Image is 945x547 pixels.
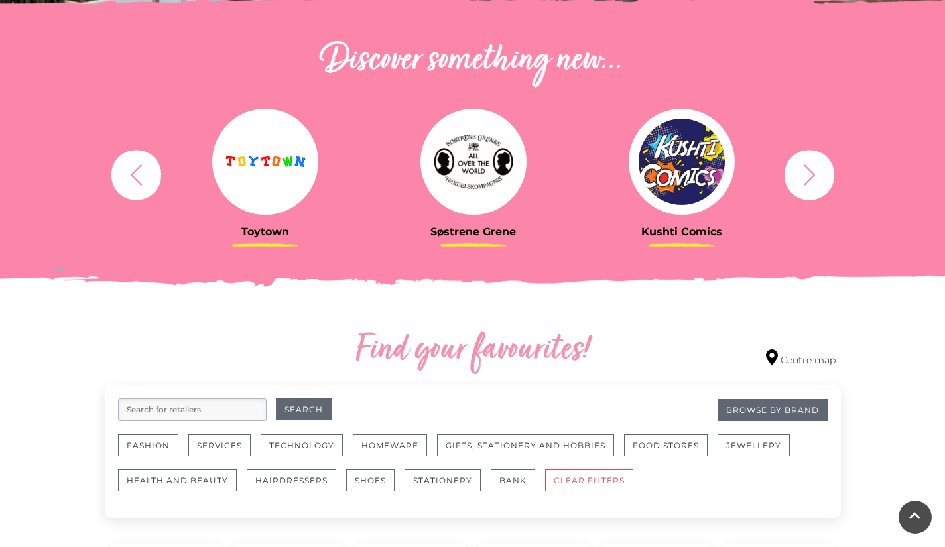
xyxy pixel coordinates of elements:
h2: Find your favourites! [231,330,715,372]
a: Browse By Brand [718,399,828,421]
a: Shoes [346,469,405,505]
a: Jewellery [718,434,800,469]
h3: Toytown [171,225,359,238]
button: Fashion [118,434,178,456]
a: Hairdressers [247,469,346,505]
button: Search [276,398,332,420]
button: CLEAR FILTERS [545,469,633,491]
a: Food Stores [624,434,718,469]
button: Stationery [405,469,481,491]
button: Bank [491,469,535,491]
button: Jewellery [718,434,790,456]
a: Søstrene Grene [379,109,568,238]
button: Services [188,434,251,456]
h2: Discover something new... [105,40,841,82]
button: Homeware [353,434,427,456]
h3: Søstrene Grene [379,225,568,238]
button: Food Stores [624,434,708,456]
a: Technology [261,434,353,469]
button: Gifts, Stationery and Hobbies [437,434,614,456]
button: Technology [261,434,343,456]
a: Toytown [171,109,359,238]
a: Kushti Comics [588,109,776,238]
button: Hairdressers [247,469,336,491]
button: Shoes [346,469,395,491]
a: Centre map [766,349,836,367]
h3: Kushti Comics [588,225,776,238]
a: Gifts, Stationery and Hobbies [437,434,624,469]
input: Search for retailers [118,398,267,421]
button: Health and Beauty [118,469,237,491]
a: Bank [491,469,545,505]
a: Health and Beauty [118,469,247,505]
a: Homeware [353,434,437,469]
a: CLEAR FILTERS [545,469,643,505]
a: Services [188,434,261,469]
a: Stationery [405,469,491,505]
a: Fashion [118,434,188,469]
